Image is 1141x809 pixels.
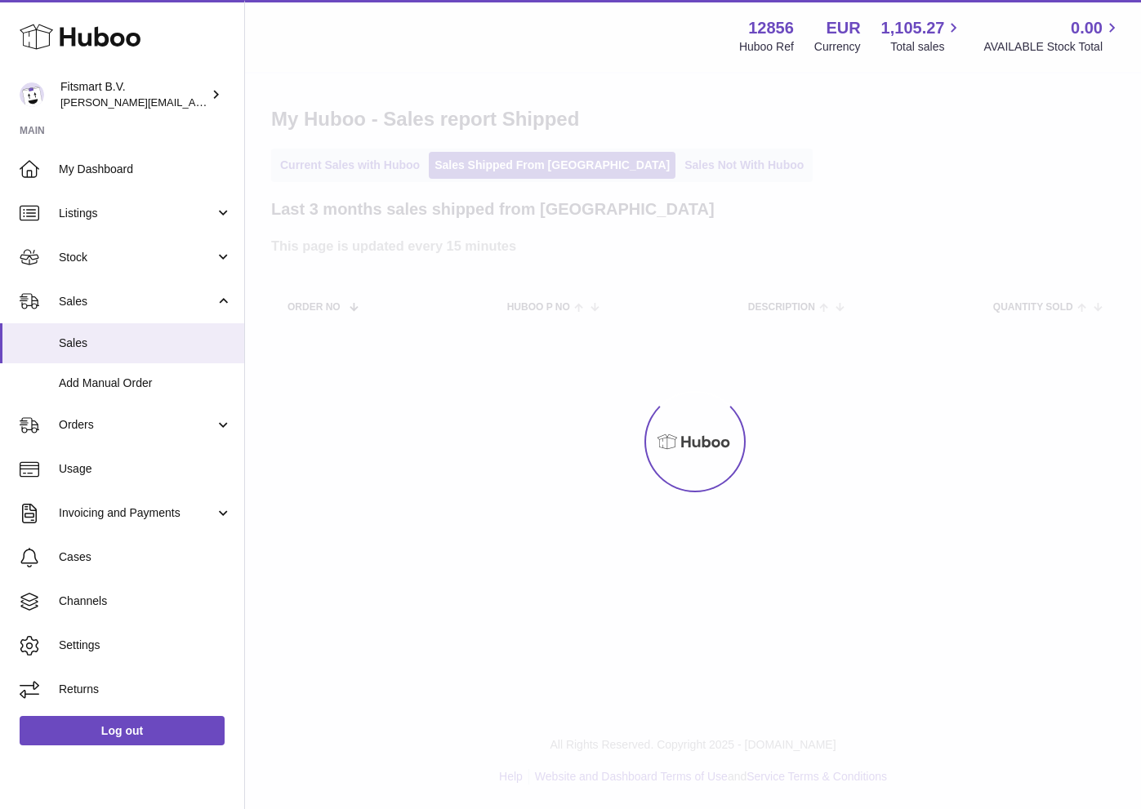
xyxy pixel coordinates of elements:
[59,682,232,697] span: Returns
[739,39,794,55] div: Huboo Ref
[20,82,44,107] img: jonathan@leaderoo.com
[59,505,215,521] span: Invoicing and Payments
[1071,17,1103,39] span: 0.00
[59,376,232,391] span: Add Manual Order
[59,638,232,653] span: Settings
[59,250,215,265] span: Stock
[59,549,232,565] span: Cases
[60,79,207,110] div: Fitsmart B.V.
[890,39,963,55] span: Total sales
[59,162,232,177] span: My Dashboard
[59,206,215,221] span: Listings
[59,336,232,351] span: Sales
[983,39,1121,55] span: AVAILABLE Stock Total
[826,17,860,39] strong: EUR
[881,17,964,55] a: 1,105.27 Total sales
[59,294,215,309] span: Sales
[59,593,232,609] span: Channels
[748,17,794,39] strong: 12856
[881,17,945,39] span: 1,105.27
[60,96,328,109] span: [PERSON_NAME][EMAIL_ADDRESS][DOMAIN_NAME]
[59,461,232,477] span: Usage
[983,17,1121,55] a: 0.00 AVAILABLE Stock Total
[59,417,215,433] span: Orders
[814,39,861,55] div: Currency
[20,716,225,745] a: Log out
